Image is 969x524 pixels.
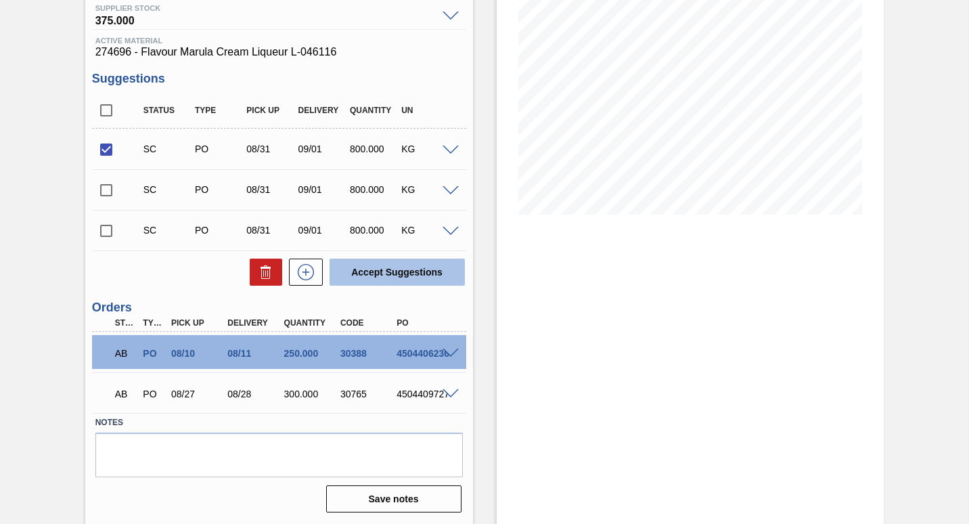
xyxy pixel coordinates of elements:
div: 09/01/2025 [295,184,351,195]
div: 4504409727 [393,389,455,399]
div: 08/31/2025 [243,225,298,236]
span: 375.000 [95,12,436,26]
div: 800.000 [346,184,402,195]
div: KG [398,225,453,236]
div: 08/11/2025 [224,348,286,359]
div: Purchase order [139,389,167,399]
span: Supplier Stock [95,4,436,12]
div: 300.000 [281,389,342,399]
div: 30765 [337,389,399,399]
div: Suggestion Created [140,144,196,154]
div: 30388 [337,348,399,359]
span: 274696 - Flavour Marula Cream Liqueur L-046116 [95,46,463,58]
div: Purchase order [191,184,247,195]
div: Status [140,106,196,115]
div: 09/01/2025 [295,144,351,154]
h3: Orders [92,301,466,315]
div: Awaiting Pick Up [112,379,139,409]
p: AB [115,348,136,359]
div: 800.000 [346,144,402,154]
p: AB [115,389,136,399]
div: 4504406236 [393,348,455,359]
div: UN [398,106,453,115]
div: KG [398,144,453,154]
div: Suggestion Created [140,225,196,236]
div: Suggestion Created [140,184,196,195]
div: Delivery [295,106,351,115]
div: 08/31/2025 [243,184,298,195]
div: Awaiting Pick Up [112,339,139,368]
div: New suggestion [282,259,323,286]
div: 800.000 [346,225,402,236]
div: Accept Suggestions [323,257,466,287]
div: Quantity [281,318,342,328]
button: Save notes [326,485,461,512]
div: Delivery [224,318,286,328]
div: 08/27/2025 [168,389,229,399]
div: Step [112,318,139,328]
div: KG [398,184,453,195]
div: 250.000 [281,348,342,359]
div: Delete Suggestions [243,259,282,286]
div: Type [191,106,247,115]
div: 08/31/2025 [243,144,298,154]
div: Pick up [243,106,298,115]
span: Active Material [95,37,463,45]
div: PO [393,318,455,328]
div: Quantity [346,106,402,115]
div: 09/01/2025 [295,225,351,236]
div: Pick up [168,318,229,328]
div: 08/28/2025 [224,389,286,399]
label: Notes [95,413,463,433]
div: Code [337,318,399,328]
div: 08/10/2025 [168,348,229,359]
h3: Suggestions [92,72,466,86]
button: Accept Suggestions [330,259,465,286]
div: Purchase order [191,144,247,154]
div: Purchase order [139,348,167,359]
div: Type [139,318,167,328]
div: Purchase order [191,225,247,236]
